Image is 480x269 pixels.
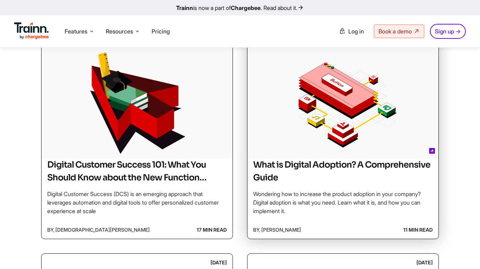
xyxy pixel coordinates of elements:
[152,28,170,35] a: Pricing
[106,27,133,35] span: Resources
[197,224,227,236] b: 17 min read
[378,28,412,35] span: Book a demo
[247,50,438,157] img: What is Digital Adoption? A Comprehensive Guide
[348,28,364,35] span: Log in
[65,27,87,35] span: Features
[176,4,193,11] b: Trainn
[247,32,439,239] a: [DATE] What is Digital Adoption? A Comprehensive Guide What is Digital Adoption? A Comprehensive ...
[47,190,227,215] p: Digital Customer Success (DCS) is an emerging approach that leverages automation and digital tool...
[47,224,150,236] span: by, [DEMOGRAPHIC_DATA][PERSON_NAME]
[416,257,433,269] div: [DATE]
[253,190,433,215] p: Wondering how to increase the product adoption in your company?Digital adoption is what you need....
[253,224,301,236] span: by, [PERSON_NAME]
[47,158,227,184] h2: Digital Customer Success 101: What You Should Know about the New Function Brewing
[335,25,368,38] a: Log in
[41,32,233,239] a: [DATE] Digital Customer Success 101: What You Should Know about the New Function Brewing Digital ...
[444,235,480,269] iframe: Chat Widget
[374,25,424,38] a: Book a demo
[430,24,466,39] a: Sign up →
[403,224,433,236] b: 11 min read
[14,22,49,39] img: Trainn Logo
[253,158,433,184] h2: What is Digital Adoption? A Comprehensive Guide
[211,257,227,269] div: [DATE]
[231,4,261,11] b: Chargebee
[42,50,233,157] img: Digital Customer Success 101: What You Should Know about the New Function Brewing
